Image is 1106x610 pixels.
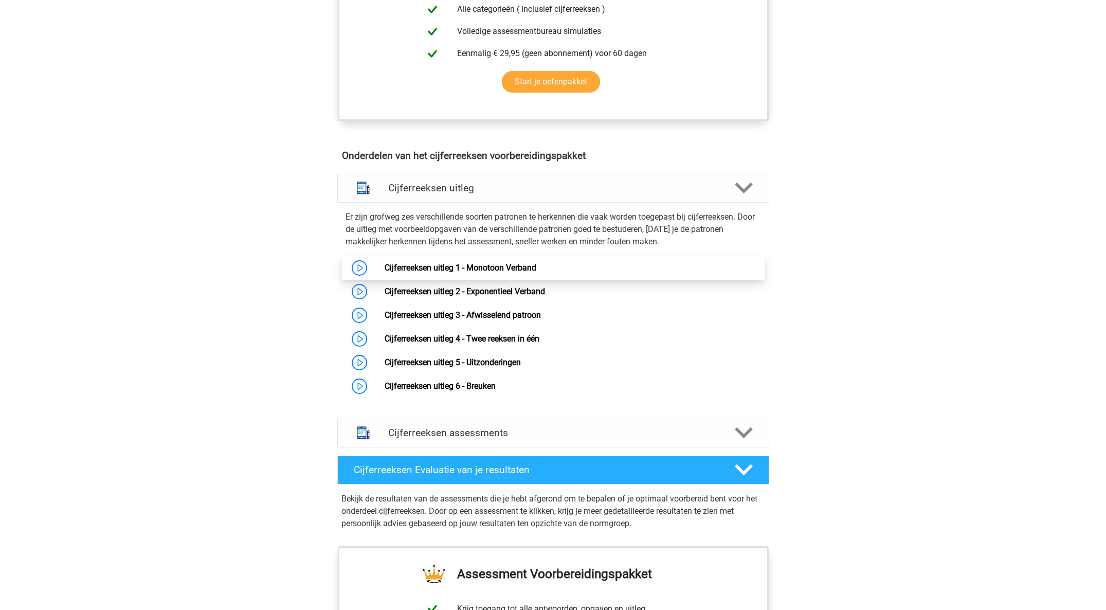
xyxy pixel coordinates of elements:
[388,182,718,194] h4: Cijferreeksen uitleg
[385,263,536,273] a: Cijferreeksen uitleg 1 - Monotoon Verband
[341,493,765,530] p: Bekijk de resultaten van de assessments die je hebt afgerond om te bepalen of je optimaal voorber...
[346,211,761,248] p: Er zijn grofweg zes verschillende soorten patronen te herkennen die vaak worden toegepast bij cij...
[342,150,765,162] h4: Onderdelen van het cijferreeksen voorbereidingspakket
[388,427,718,439] h4: Cijferreeksen assessments
[502,71,600,93] a: Start je oefenpakket
[385,310,541,320] a: Cijferreeksen uitleg 3 - Afwisselend patroon
[333,174,773,203] a: uitleg Cijferreeksen uitleg
[333,419,773,447] a: assessments Cijferreeksen assessments
[333,456,773,485] a: Cijferreeksen Evaluatie van je resultaten
[354,464,718,476] h4: Cijferreeksen Evaluatie van je resultaten
[385,334,539,344] a: Cijferreeksen uitleg 4 - Twee reeksen in één
[385,381,496,391] a: Cijferreeksen uitleg 6 - Breuken
[385,286,545,296] a: Cijferreeksen uitleg 2 - Exponentieel Verband
[385,357,521,367] a: Cijferreeksen uitleg 5 - Uitzonderingen
[350,175,376,201] img: cijferreeksen uitleg
[350,420,376,446] img: cijferreeksen assessments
